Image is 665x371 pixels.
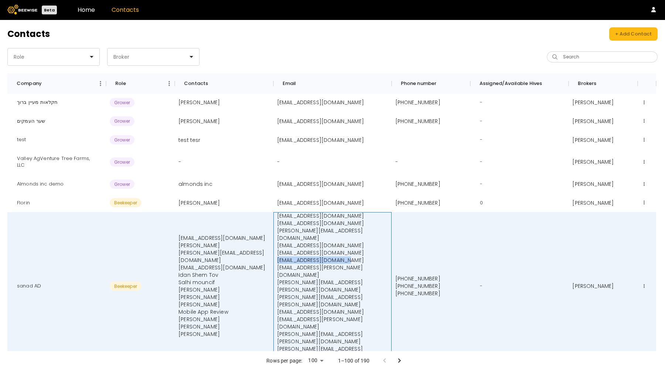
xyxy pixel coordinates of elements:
p: [PERSON_NAME][EMAIL_ADDRESS][DOMAIN_NAME] [277,227,388,242]
p: [EMAIL_ADDRESS][DOMAIN_NAME] [277,242,388,249]
p: almonds inc [178,180,212,188]
div: Contacts [175,73,273,94]
a: Contacts [112,6,139,14]
p: 1–100 of 190 [338,357,370,364]
div: Email [273,73,392,94]
p: [PERSON_NAME] [178,99,220,106]
div: Assigned/Available Hives [470,73,569,94]
h2: Contacts [7,30,50,38]
p: test tesr [178,136,200,144]
span: Grower [110,98,135,107]
p: [PERSON_NAME][EMAIL_ADDRESS][PERSON_NAME][DOMAIN_NAME] [277,330,388,345]
button: Menu [164,78,175,89]
span: Grower [110,157,135,167]
p: [EMAIL_ADDRESS][DOMAIN_NAME] [277,180,364,188]
div: - [474,175,488,194]
button: Go to next page [392,353,407,368]
p: [PERSON_NAME] [178,323,270,330]
p: [PHONE_NUMBER] [395,199,440,207]
p: [EMAIL_ADDRESS][DOMAIN_NAME] [178,234,270,242]
button: Sort [42,78,52,89]
p: [PERSON_NAME][EMAIL_ADDRESS][DOMAIN_NAME] [178,249,270,264]
p: [PERSON_NAME] [178,242,270,249]
div: Assigned/Available Hives [480,73,542,94]
div: Phone number [392,73,470,94]
div: Almonds inc demo [11,175,69,194]
p: [PERSON_NAME] [572,118,614,125]
a: Home [78,6,95,14]
div: Brokers [569,73,638,94]
span: Grower [110,180,135,189]
button: + Add Contact [609,27,658,41]
p: [PERSON_NAME] [178,316,270,323]
div: שער העמקים [11,112,51,131]
p: [PERSON_NAME] [178,330,270,338]
div: - [474,130,488,149]
p: - [395,158,398,166]
p: Idan Shem Tov [178,271,270,279]
p: - [178,158,181,166]
div: - [474,112,488,131]
p: [PHONE_NUMBER] [395,99,440,106]
span: Grower [110,135,135,144]
div: test [11,130,32,149]
p: [EMAIL_ADDRESS][PERSON_NAME][DOMAIN_NAME] [277,316,388,330]
p: [PERSON_NAME][EMAIL_ADDRESS][PERSON_NAME][DOMAIN_NAME] [277,293,388,308]
div: - [474,153,488,171]
p: - [277,158,280,166]
p: [PERSON_NAME] [572,136,614,144]
p: [PHONE_NUMBER] [395,118,440,125]
div: חקלאות מעיין ברוך [11,93,64,112]
p: [EMAIL_ADDRESS][DOMAIN_NAME] [277,99,364,106]
img: Beewise logo [7,5,37,14]
div: 100 [305,355,326,366]
p: [EMAIL_ADDRESS][PERSON_NAME][DOMAIN_NAME] [277,264,388,279]
div: Role [115,73,126,94]
div: Role [106,73,175,94]
div: - [474,277,488,296]
p: [PHONE_NUMBER] [395,282,440,290]
div: 0 [474,194,489,212]
div: sanad AD [11,277,47,296]
p: [PERSON_NAME] [572,199,614,207]
p: [EMAIL_ADDRESS][DOMAIN_NAME] [277,118,364,125]
p: [PERSON_NAME] [572,282,614,290]
p: [PHONE_NUMBER] [395,290,440,297]
p: [PERSON_NAME] [178,199,220,207]
p: [EMAIL_ADDRESS][DOMAIN_NAME] [178,264,270,271]
p: [EMAIL_ADDRESS][DOMAIN_NAME] [277,212,388,219]
p: [PERSON_NAME][EMAIL_ADDRESS][PERSON_NAME][DOMAIN_NAME] [277,279,388,293]
p: Mobile App Review [178,308,270,316]
p: [EMAIL_ADDRESS][DOMAIN_NAME] [277,219,388,227]
button: Menu [95,78,106,89]
p: [EMAIL_ADDRESS][DOMAIN_NAME] [277,256,388,264]
p: [PERSON_NAME] [178,301,270,308]
p: [PERSON_NAME] [572,180,614,188]
p: Rows per page: [266,357,302,364]
button: Sort [126,78,136,89]
span: Beekeeper [110,282,141,291]
div: Phone number [401,73,437,94]
p: [PERSON_NAME] [178,118,220,125]
p: [PERSON_NAME] [178,286,270,293]
span: Beekeeper [110,198,141,207]
p: [EMAIL_ADDRESS][DOMAIN_NAME] [277,199,364,207]
div: Valley AgVenture Tree Farms, LLC [11,149,102,175]
p: [PERSON_NAME] [572,99,614,106]
div: Email [283,73,296,94]
p: [PHONE_NUMBER] [395,180,440,188]
div: - [474,93,488,112]
div: Contacts [184,73,208,94]
p: [EMAIL_ADDRESS][DOMAIN_NAME] [277,136,364,144]
div: Brokers [578,73,596,94]
div: Florin [11,194,36,212]
div: + Add Contact [615,30,652,38]
p: [PERSON_NAME] [572,158,614,166]
p: [EMAIL_ADDRESS][DOMAIN_NAME] [277,308,388,316]
div: Company [17,73,42,94]
p: [PERSON_NAME] [178,293,270,301]
p: [PERSON_NAME][EMAIL_ADDRESS][PERSON_NAME][DOMAIN_NAME] [277,345,388,360]
p: [EMAIL_ADDRESS][DOMAIN_NAME] [277,249,388,256]
div: Company [7,73,106,94]
p: [PHONE_NUMBER] [395,275,440,282]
